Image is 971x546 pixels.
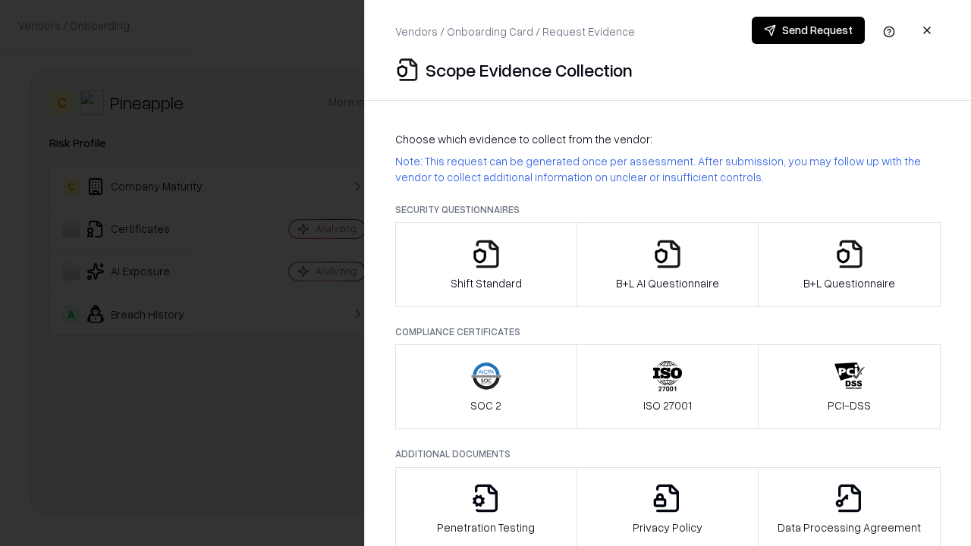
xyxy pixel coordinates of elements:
button: PCI-DSS [758,344,941,429]
button: Send Request [752,17,865,44]
p: B+L Questionnaire [803,275,895,291]
button: B+L AI Questionnaire [577,222,759,307]
button: Shift Standard [395,222,577,307]
p: Note: This request can be generated once per assessment. After submission, you may follow up with... [395,153,941,185]
p: Scope Evidence Collection [426,58,633,82]
p: PCI-DSS [828,397,871,413]
p: B+L AI Questionnaire [616,275,719,291]
button: SOC 2 [395,344,577,429]
p: Privacy Policy [633,519,702,535]
p: SOC 2 [470,397,501,413]
p: Data Processing Agreement [778,519,921,535]
p: Choose which evidence to collect from the vendor: [395,131,941,147]
p: Penetration Testing [437,519,535,535]
p: Vendors / Onboarding Card / Request Evidence [395,24,635,39]
button: B+L Questionnaire [758,222,941,307]
p: Security Questionnaires [395,203,941,216]
p: Shift Standard [451,275,522,291]
p: Additional Documents [395,447,941,460]
button: ISO 27001 [577,344,759,429]
p: Compliance Certificates [395,325,941,338]
p: ISO 27001 [643,397,692,413]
